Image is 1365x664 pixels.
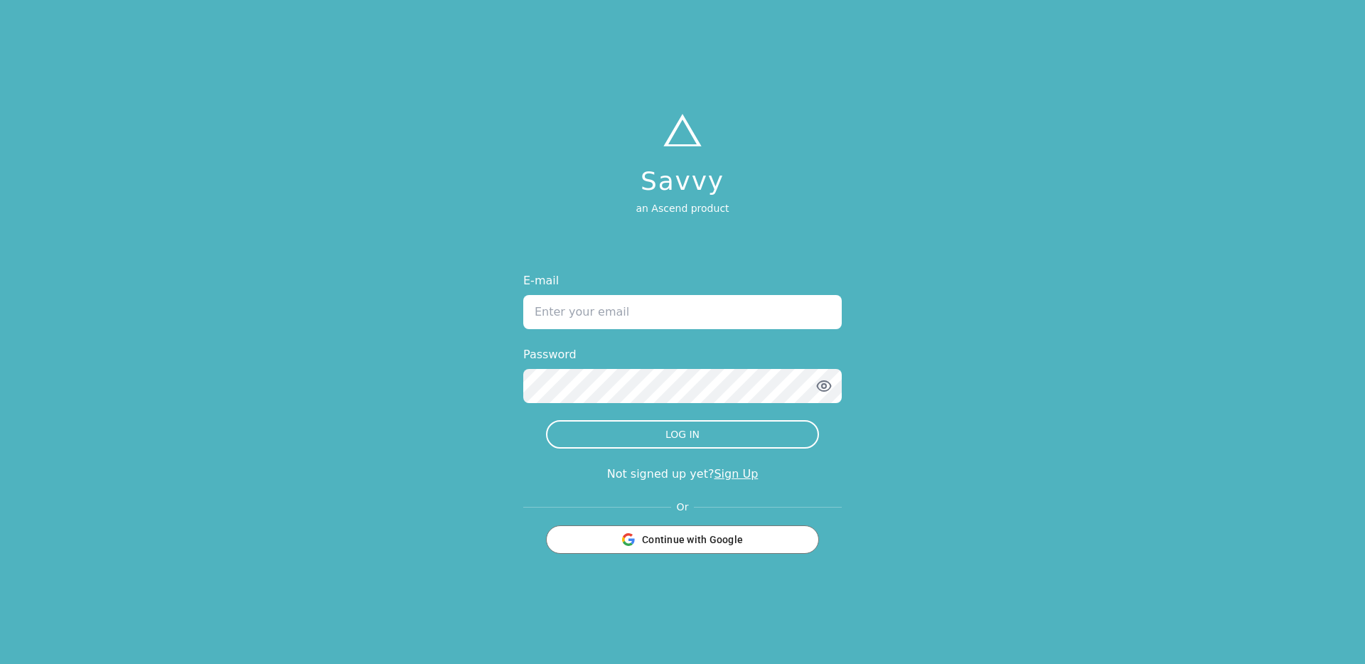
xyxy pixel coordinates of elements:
[523,346,842,363] label: Password
[642,532,743,547] span: Continue with Google
[671,500,695,514] span: Or
[523,272,842,289] label: E-mail
[636,201,729,215] p: an Ascend product
[546,525,819,554] button: Continue with Google
[636,167,729,196] h1: Savvy
[607,467,714,481] span: Not signed up yet?
[714,467,758,481] a: Sign Up
[523,295,842,329] input: Enter your email
[546,420,819,449] button: LOG IN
